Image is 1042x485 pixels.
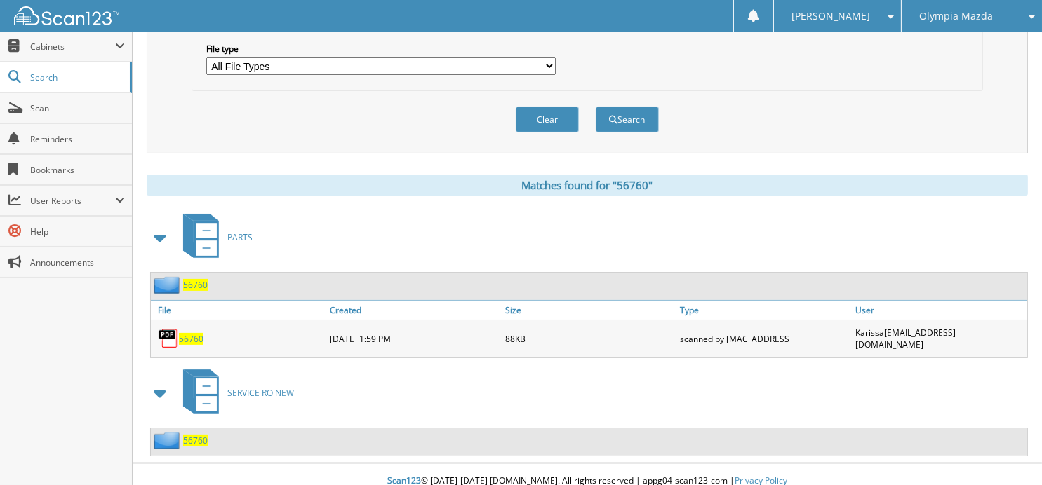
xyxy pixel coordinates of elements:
img: folder2.png [154,432,183,449]
button: Clear [516,107,579,132]
iframe: Chat Widget [972,418,1042,485]
span: User Reports [30,195,115,207]
span: [PERSON_NAME] [791,12,870,20]
a: User [852,301,1027,320]
a: 56760 [179,333,203,345]
a: 56760 [183,279,208,291]
a: Created [326,301,502,320]
a: Type [676,301,852,320]
img: folder2.png [154,276,183,294]
span: PARTS [227,231,253,243]
div: Karissa [EMAIL_ADDRESS][DOMAIN_NAME] [852,323,1027,354]
a: 56760 [183,435,208,446]
span: Cabinets [30,41,115,53]
span: Bookmarks [30,164,125,176]
img: PDF.png [158,328,179,349]
span: SERVICE RO NEW [227,387,294,399]
span: Olympia Mazda [919,12,993,20]
button: Search [596,107,659,132]
div: scanned by [MAC_ADDRESS] [676,323,852,354]
div: 88KB [502,323,677,354]
div: [DATE] 1:59 PM [326,323,502,354]
a: PARTS [175,210,253,265]
span: Help [30,226,125,238]
a: File [151,301,326,320]
div: Matches found for "56760" [147,175,1028,196]
a: Size [502,301,677,320]
span: Announcements [30,257,125,268]
span: Search [30,71,123,83]
img: scan123-logo-white.svg [14,6,119,25]
a: SERVICE RO NEW [175,365,294,421]
label: File type [206,43,556,55]
span: Reminders [30,133,125,145]
span: Scan [30,102,125,114]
